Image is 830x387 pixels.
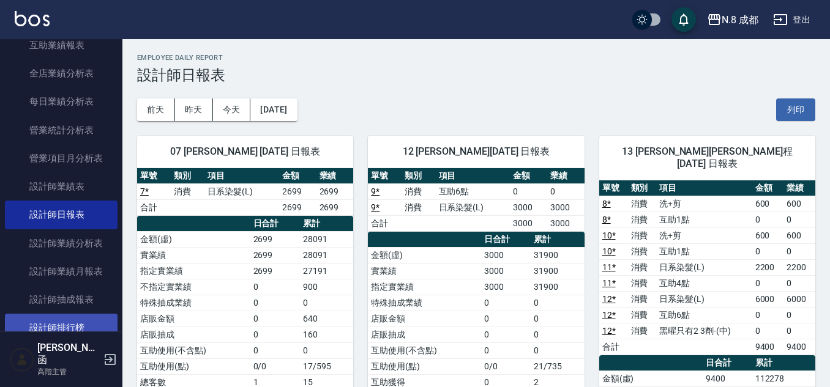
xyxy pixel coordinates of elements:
[671,7,696,32] button: save
[368,168,584,232] table: a dense table
[137,326,250,342] td: 店販抽成
[300,358,353,374] td: 17/595
[510,199,547,215] td: 3000
[776,98,815,121] button: 列印
[5,59,118,87] a: 全店業績分析表
[368,279,481,295] td: 指定實業績
[752,180,784,196] th: 金額
[481,342,531,358] td: 0
[628,227,657,243] td: 消費
[656,323,752,339] td: 黑曜只有2 3劑-(中)
[628,212,657,227] td: 消費
[510,183,547,199] td: 0
[599,180,815,355] table: a dense table
[703,355,752,371] th: 日合計
[137,168,171,184] th: 單號
[279,168,316,184] th: 金額
[250,231,300,247] td: 2699
[300,263,353,279] td: 27191
[5,314,118,342] a: 設計師排行榜
[300,342,353,358] td: 0
[5,229,118,257] a: 設計師業績分析表
[752,323,784,339] td: 0
[300,279,353,295] td: 900
[547,168,585,184] th: 業績
[752,227,784,243] td: 600
[599,370,703,386] td: 金額(虛)
[250,311,300,326] td: 0
[137,263,250,279] td: 指定實業績
[656,275,752,291] td: 互助4點
[481,358,531,374] td: 0/0
[531,247,584,263] td: 31900
[656,180,752,196] th: 項目
[368,295,481,311] td: 特殊抽成業績
[531,263,584,279] td: 31900
[368,326,481,342] td: 店販抽成
[628,291,657,307] td: 消費
[628,275,657,291] td: 消費
[783,339,815,355] td: 9400
[300,247,353,263] td: 28091
[614,146,801,170] span: 13 [PERSON_NAME][PERSON_NAME]程 [DATE] 日報表
[656,212,752,227] td: 互助1點
[15,11,50,26] img: Logo
[250,295,300,311] td: 0
[250,326,300,342] td: 0
[752,307,784,323] td: 0
[752,339,784,355] td: 9400
[279,183,316,199] td: 2699
[368,263,481,279] td: 實業績
[547,183,585,199] td: 0
[531,279,584,295] td: 31900
[656,196,752,212] td: 洗+剪
[250,358,300,374] td: 0/0
[368,168,402,184] th: 單號
[402,168,435,184] th: 類別
[250,342,300,358] td: 0
[137,98,175,121] button: 前天
[783,275,815,291] td: 0
[628,307,657,323] td: 消費
[436,183,510,199] td: 互助6點
[783,323,815,339] td: 0
[481,232,531,248] th: 日合計
[171,183,204,199] td: 消費
[531,342,584,358] td: 0
[628,180,657,196] th: 類別
[402,199,435,215] td: 消費
[368,247,481,263] td: 金額(虛)
[783,212,815,227] td: 0
[368,358,481,374] td: 互助使用(點)
[137,295,250,311] td: 特殊抽成業績
[402,183,435,199] td: 消費
[10,347,34,372] img: Person
[300,311,353,326] td: 640
[368,215,402,231] td: 合計
[783,307,815,323] td: 0
[5,257,118,286] a: 設計師業績月報表
[436,168,510,184] th: 項目
[628,259,657,275] td: 消費
[531,295,584,311] td: 0
[250,247,300,263] td: 2699
[531,326,584,342] td: 0
[599,339,628,355] td: 合計
[316,199,354,215] td: 2699
[752,355,815,371] th: 累計
[656,243,752,259] td: 互助1點
[783,243,815,259] td: 0
[250,279,300,295] td: 0
[171,168,204,184] th: 類別
[137,67,815,84] h3: 設計師日報表
[752,275,784,291] td: 0
[137,311,250,326] td: 店販金額
[481,263,531,279] td: 3000
[531,311,584,326] td: 0
[510,215,547,231] td: 3000
[137,54,815,62] h2: Employee Daily Report
[722,12,758,28] div: N.8 成都
[656,307,752,323] td: 互助6點
[436,199,510,215] td: 日系染髮(L)
[213,98,251,121] button: 今天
